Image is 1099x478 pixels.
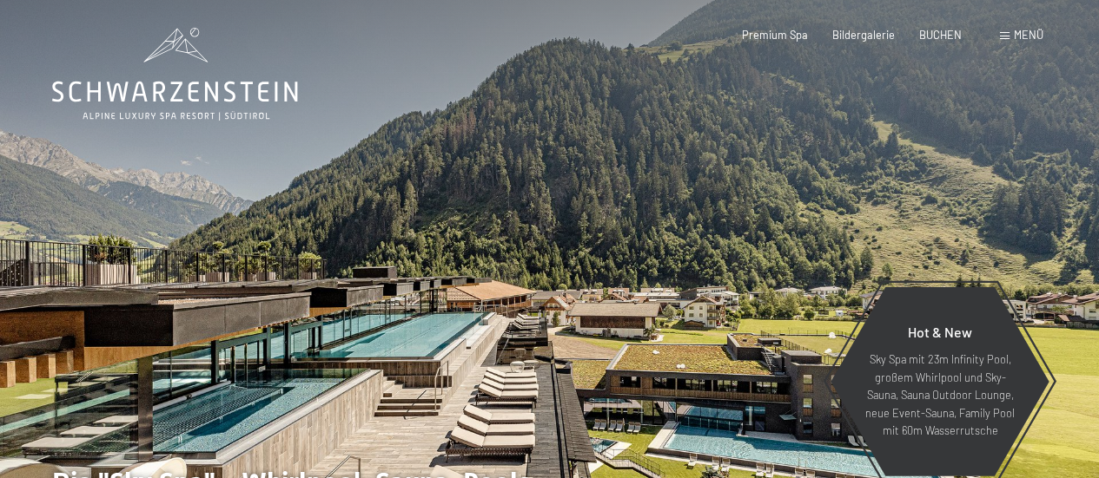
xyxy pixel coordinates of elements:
[919,28,962,42] a: BUCHEN
[1014,28,1043,42] span: Menü
[908,324,972,340] span: Hot & New
[742,28,808,42] a: Premium Spa
[864,350,1016,439] p: Sky Spa mit 23m Infinity Pool, großem Whirlpool und Sky-Sauna, Sauna Outdoor Lounge, neue Event-S...
[832,28,895,42] a: Bildergalerie
[830,286,1050,477] a: Hot & New Sky Spa mit 23m Infinity Pool, großem Whirlpool und Sky-Sauna, Sauna Outdoor Lounge, ne...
